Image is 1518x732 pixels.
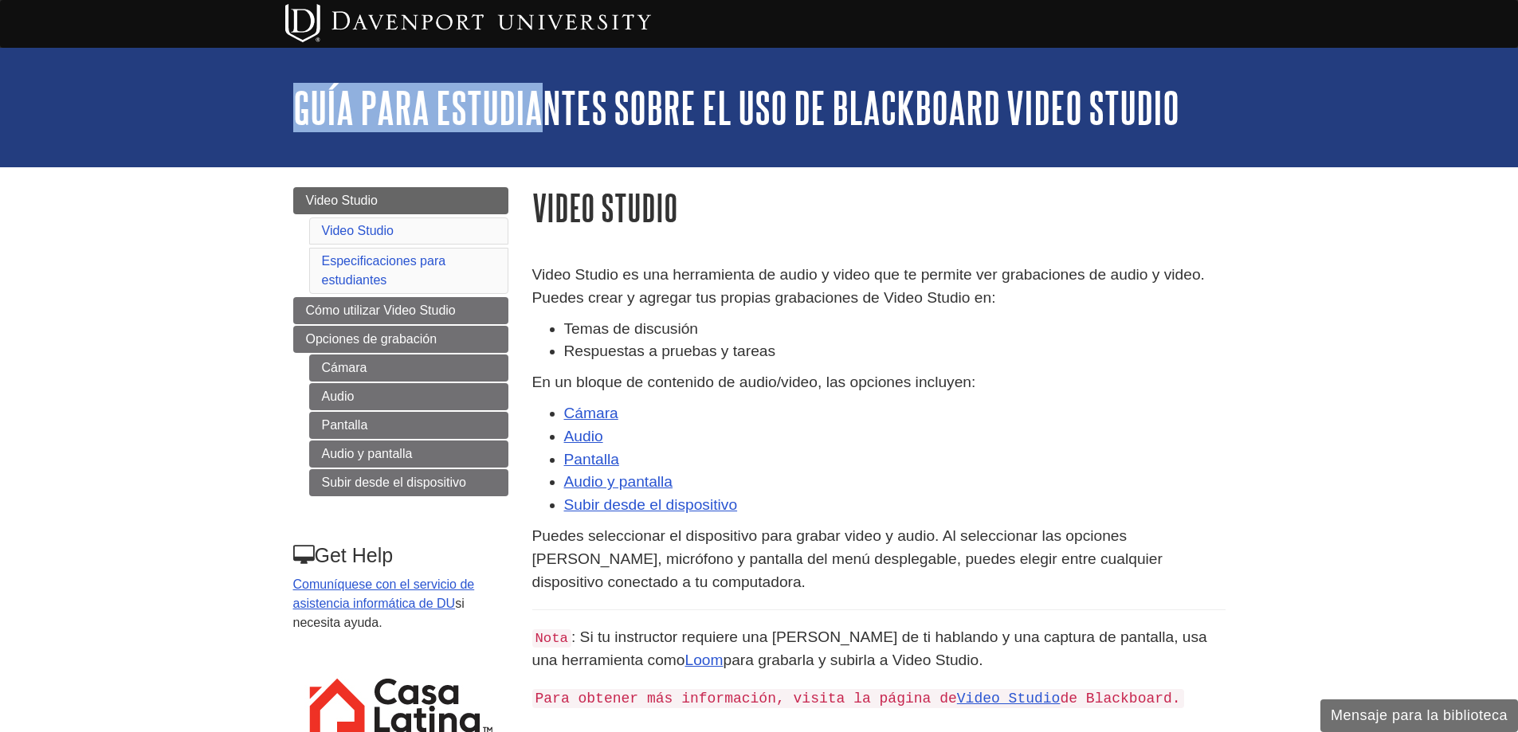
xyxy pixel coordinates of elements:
span: Cómo utilizar Video Studio [306,303,456,317]
a: Audio y pantalla [564,473,673,490]
a: Video Studio [293,187,508,214]
a: Audio y pantalla [309,440,508,468]
p: Video Studio es una herramienta de audio y video que te permite ver grabaciones de audio y video.... [532,264,1226,310]
a: Pantalla [564,451,619,468]
code: Para obtener más información, visita la página de de Blackboard. [532,689,1184,708]
p: En un bloque de contenido de audio/video, las opciones incluyen: [532,371,1226,394]
a: Video Studio [957,691,1061,707]
a: Loom [684,652,723,668]
a: Cámara [309,354,508,382]
a: Audio [564,428,603,444]
p: Puedes seleccionar el dispositivo para grabar video y audio. Al seleccionar las opciones [PERSON_... [532,525,1226,593]
a: Cómo utilizar Video Studio [293,297,508,324]
h3: Get Help [293,544,507,567]
span: Opciones de grabación [306,332,437,346]
img: Davenport University [285,4,651,42]
a: Subir desde el dispositivo [309,469,508,496]
h1: Video Studio [532,187,1226,228]
a: Guía para estudiantes sobre el uso de Blackboard Video Studio [293,83,1179,132]
a: Opciones de grabación [293,326,508,353]
li: Temas de discusión [564,318,1226,341]
a: Especificaciones para estudiantes [322,254,446,287]
a: Comuníquese con el servicio de asistencia informática de DU [293,577,475,610]
span: Video Studio [306,194,378,207]
a: Video Studio [322,224,394,237]
button: Mensaje para la biblioteca [1320,699,1518,732]
a: Cámara [564,405,618,421]
p: si necesita ayuda. [293,575,507,632]
a: Audio [309,383,508,410]
p: : Si tu instructor requiere una [PERSON_NAME] de ti hablando y una captura de pantalla, usa una h... [532,626,1226,672]
li: Respuestas a pruebas y tareas [564,340,1226,363]
a: Pantalla [309,412,508,439]
a: Subir desde el dispositivo [564,496,738,513]
code: Nota [532,629,571,648]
